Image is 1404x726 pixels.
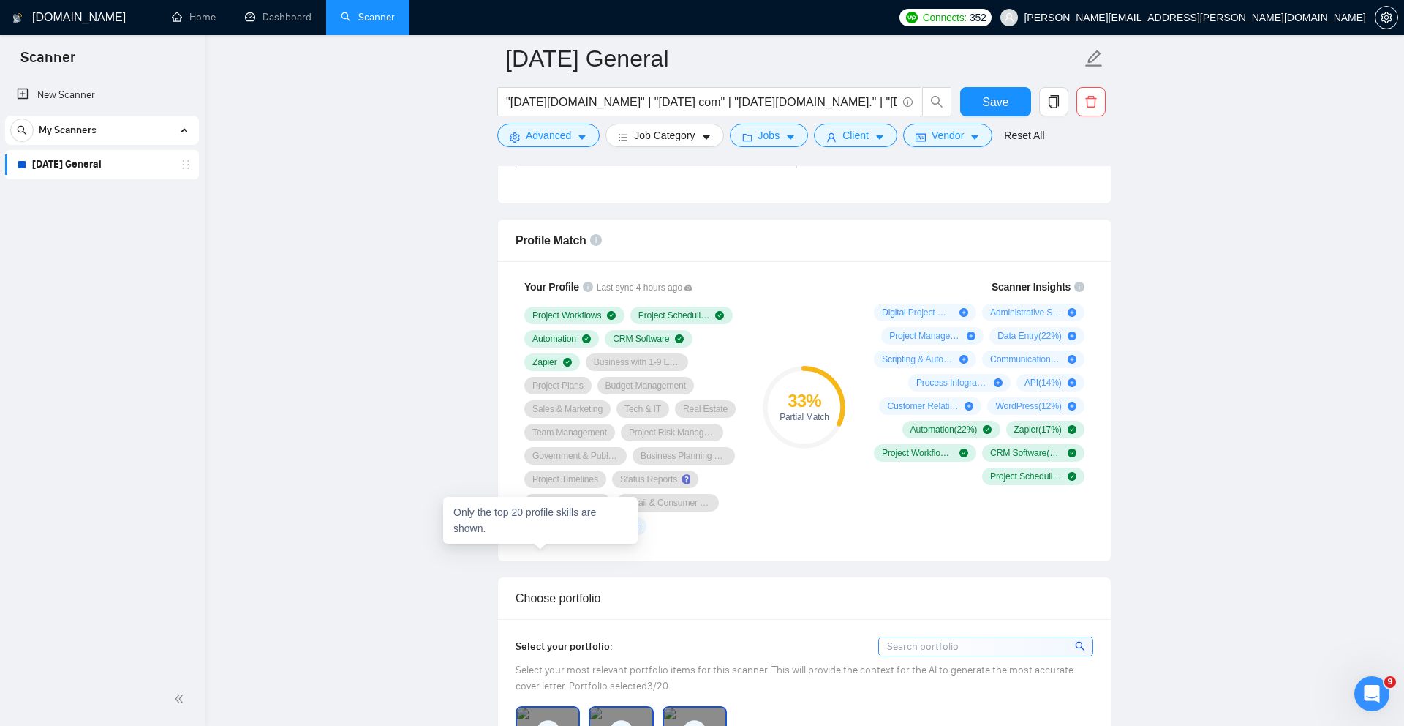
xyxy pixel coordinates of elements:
span: Scripting & Automation ( 20 %) [882,353,954,365]
span: check-circle [1068,472,1076,481]
span: plus-circle [967,332,975,340]
span: Business Planning & Strategy [641,450,727,462]
span: Automation [532,333,576,345]
span: plus-circle [1068,308,1076,317]
button: barsJob Categorycaret-down [605,124,723,147]
div: Only the top 20 profile skills are shown. [443,497,638,544]
span: Digital Project Management ( 59 %) [882,307,954,318]
span: Data Entry ( 22 %) [997,330,1062,342]
span: edit [1084,49,1103,68]
span: Status Reports [620,474,690,485]
span: user [1004,12,1014,23]
button: copy [1039,87,1068,116]
span: check-circle [563,358,572,367]
div: Tooltip anchor [680,473,693,486]
span: Your Profile [524,281,579,293]
span: Jobs [758,127,780,143]
span: double-left [174,692,189,706]
a: Reset All [1004,127,1044,143]
span: Project Timelines [532,474,598,485]
button: Save [960,87,1031,116]
span: Budget Management [605,380,686,392]
div: 33 % [763,392,845,410]
span: Select your most relevant portfolio items for this scanner. This will provide the context for the... [516,664,1073,692]
button: userClientcaret-down [814,124,897,147]
span: plus-circle [1068,378,1076,387]
span: plus-circle [994,378,1003,387]
span: Project Management ( 31 %) [889,330,961,342]
span: Government & Public Sector [532,450,619,462]
button: search [10,119,34,142]
span: 352 [970,10,986,26]
span: Process Infographics ( 15 %) [916,377,988,389]
span: Real Estate [683,403,728,415]
span: CRM Software ( 11 %) [990,447,1062,459]
span: Project Scheduling [638,310,710,321]
span: Retail & Consumer Goods [624,497,711,509]
a: setting [1375,12,1398,23]
span: info-circle [903,97,913,107]
span: holder [180,159,192,171]
span: Administrative Support ( 31 %) [990,307,1062,318]
span: CRM Software [613,333,669,345]
span: Scanner [9,47,87,78]
span: Vendor [932,127,964,143]
a: dashboardDashboard [245,11,312,23]
span: plus-circle [959,355,968,364]
span: check-circle [675,334,684,343]
img: upwork-logo.png [906,12,918,23]
button: setting [1375,6,1398,29]
span: caret-down [701,132,712,143]
button: settingAdvancedcaret-down [497,124,600,147]
input: Scanner name... [505,40,1082,77]
span: Last sync 4 hours ago [597,281,692,295]
button: idcardVendorcaret-down [903,124,992,147]
span: check-circle [959,449,968,457]
span: user [826,132,837,143]
a: homeHome [172,11,216,23]
span: folder [742,132,752,143]
span: Team Management [532,427,607,438]
span: info-circle [583,282,593,292]
span: API ( 14 %) [1024,377,1062,389]
input: Search Freelance Jobs... [506,93,897,111]
span: Advanced [526,127,571,143]
span: Job Category [634,127,695,143]
span: caret-down [785,132,796,143]
span: caret-down [875,132,885,143]
span: Profile Match [516,234,586,247]
a: [DATE] General [32,150,171,179]
span: bars [618,132,628,143]
span: Connects: [923,10,967,26]
button: delete [1076,87,1106,116]
span: WordPress ( 12 %) [995,400,1061,412]
span: Project Risk Management [629,427,715,438]
span: check-circle [1068,449,1076,457]
span: setting [510,132,520,143]
span: info-circle [590,234,602,246]
span: setting [1375,12,1397,23]
span: plus-circle [959,308,968,317]
span: caret-down [970,132,980,143]
span: Project Workflows ( 16 %) [882,447,954,459]
span: Client [842,127,869,143]
span: Communications ( 19 %) [990,353,1062,365]
span: delete [1077,95,1105,108]
span: plus-circle [1068,355,1076,364]
a: searchScanner [341,11,395,23]
span: Zapier ( 17 %) [1014,424,1062,435]
img: logo [12,7,23,30]
span: check-circle [1068,425,1076,434]
span: info-circle [1074,282,1084,292]
span: Zapier [532,356,557,368]
span: Sales & Marketing [532,403,603,415]
span: copy [1040,95,1068,108]
span: Project Plans [532,380,584,392]
div: Choose portfolio [516,577,1093,619]
li: New Scanner [5,81,199,110]
span: Customer Relationship Management ( 14 %) [887,400,959,412]
span: Business with 1-9 Employees [594,356,680,368]
span: plus-circle [965,402,973,411]
span: search [923,95,951,108]
span: Scanner Insights [992,282,1071,292]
